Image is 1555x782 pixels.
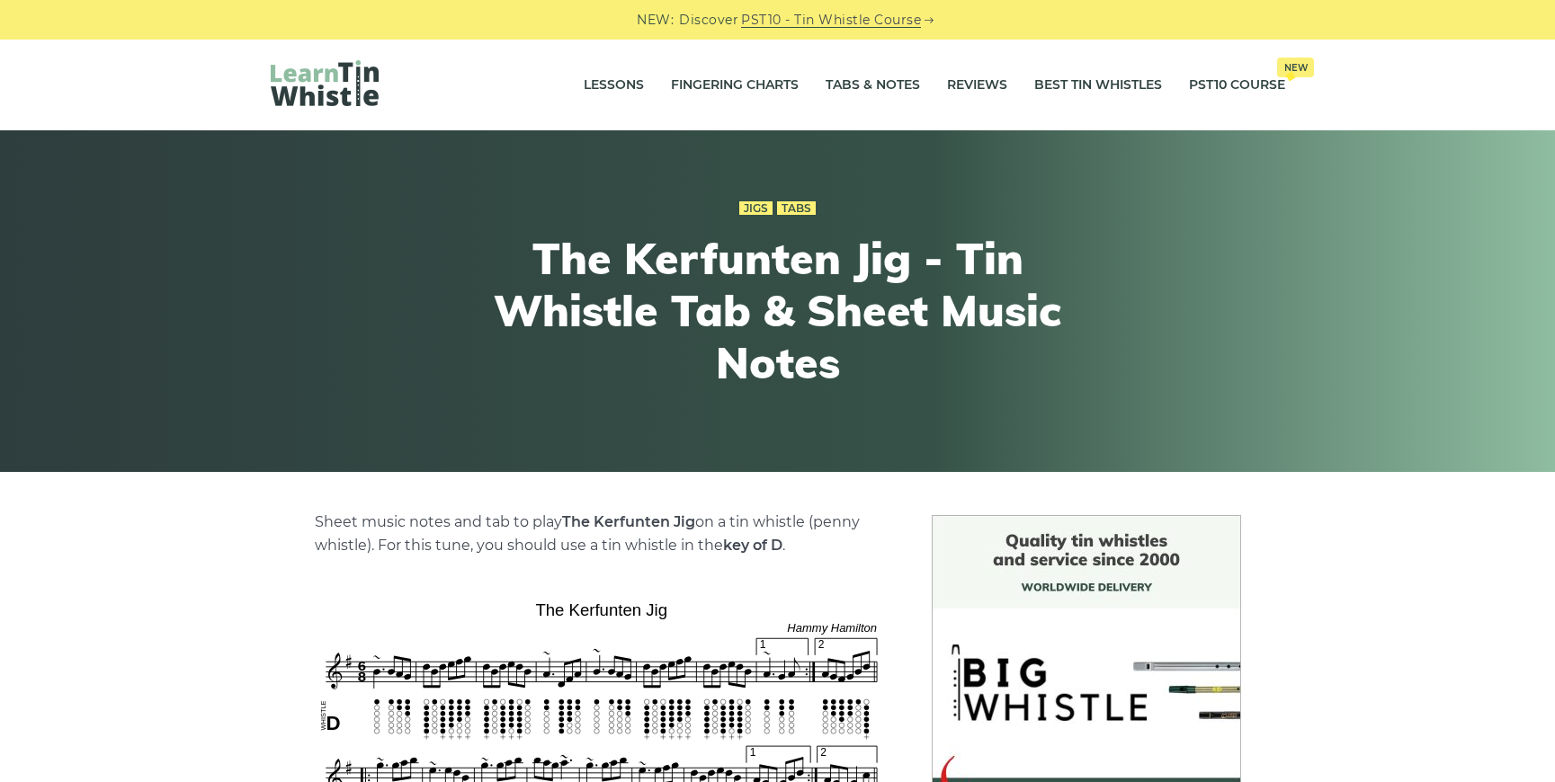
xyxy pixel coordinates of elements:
a: Tabs & Notes [826,63,920,108]
a: PST10 CourseNew [1189,63,1285,108]
a: Jigs [739,201,773,216]
span: New [1277,58,1314,77]
a: Reviews [947,63,1007,108]
a: Fingering Charts [671,63,799,108]
a: Lessons [584,63,644,108]
strong: key of D [723,537,782,554]
a: Best Tin Whistles [1034,63,1162,108]
a: Tabs [777,201,816,216]
p: Sheet music notes and tab to play on a tin whistle (penny whistle). For this tune, you should use... [315,511,889,557]
h1: The Kerfunten Jig - Tin Whistle Tab & Sheet Music Notes [447,233,1109,388]
img: LearnTinWhistle.com [271,60,379,106]
strong: The Kerfunten Jig [562,513,695,530]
